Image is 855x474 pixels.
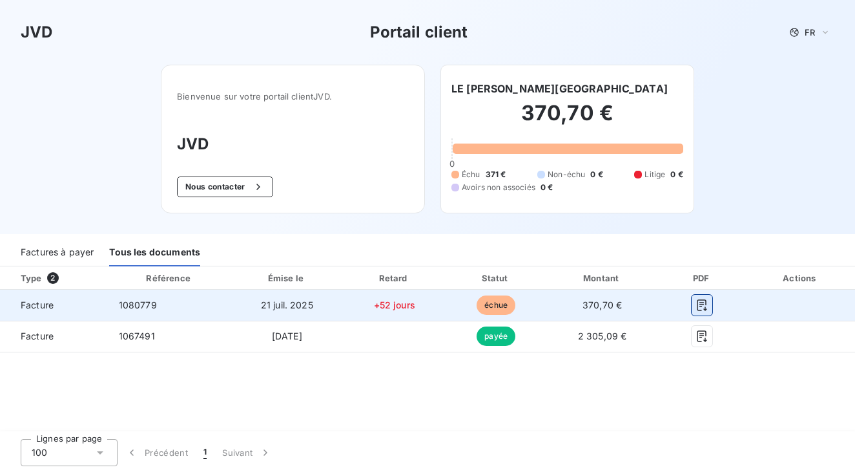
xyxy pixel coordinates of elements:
div: Tous les documents [109,239,200,266]
span: payée [477,327,515,346]
span: Bienvenue sur votre portail client JVD . [177,91,409,102]
div: Type [13,272,106,285]
div: Émise le [234,272,340,285]
span: 370,70 € [582,299,622,310]
div: Actions [749,272,852,285]
h3: JVD [21,21,52,44]
h3: JVD [177,133,409,156]
span: Litige [644,169,665,180]
span: 0 [449,158,455,169]
span: +52 jours [374,299,415,310]
div: Statut [448,272,544,285]
span: 0 € [670,169,683,180]
span: [DATE] [272,330,302,341]
button: Suivant [214,439,280,466]
span: 0 € [590,169,603,180]
span: 100 [32,446,47,459]
div: Montant [549,272,655,285]
span: 2 305,09 € [578,330,627,341]
button: Précédent [118,439,196,466]
span: échue [477,296,515,315]
div: Factures à payer [21,239,94,266]
span: Facture [10,299,98,312]
button: Nous contacter [177,177,273,197]
span: Facture [10,330,98,343]
span: 1067491 [119,330,155,341]
span: Avoirs non associés [462,182,535,193]
span: 1 [203,446,207,459]
div: Référence [146,273,190,283]
h6: LE [PERSON_NAME][GEOGRAPHIC_DATA] [451,81,668,96]
span: FR [805,27,815,38]
span: 2 [47,272,59,284]
span: 0 € [541,182,553,193]
span: 371 € [486,169,506,180]
span: Non-échu [548,169,585,180]
button: 1 [196,439,214,466]
h3: Portail client [370,21,468,44]
h2: 370,70 € [451,100,683,139]
div: PDF [661,272,743,285]
span: 21 juil. 2025 [261,299,313,310]
div: Retard [345,272,443,285]
span: 1080779 [119,299,157,310]
span: Échu [462,169,480,180]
